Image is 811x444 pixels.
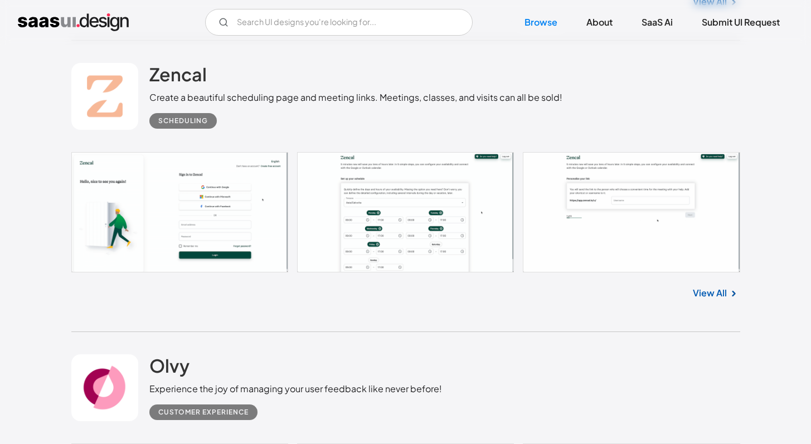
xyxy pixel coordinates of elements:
[688,10,793,35] a: Submit UI Request
[149,63,207,91] a: Zencal
[158,406,249,419] div: Customer Experience
[205,9,473,36] input: Search UI designs you're looking for...
[149,354,190,382] a: Olvy
[18,13,129,31] a: home
[511,10,571,35] a: Browse
[205,9,473,36] form: Email Form
[573,10,626,35] a: About
[149,354,190,377] h2: Olvy
[149,382,442,396] div: Experience the joy of managing your user feedback like never before!
[628,10,686,35] a: SaaS Ai
[693,286,727,300] a: View All
[158,114,208,128] div: Scheduling
[149,63,207,85] h2: Zencal
[149,91,562,104] div: Create a beautiful scheduling page and meeting links. Meetings, classes, and visits can all be sold!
